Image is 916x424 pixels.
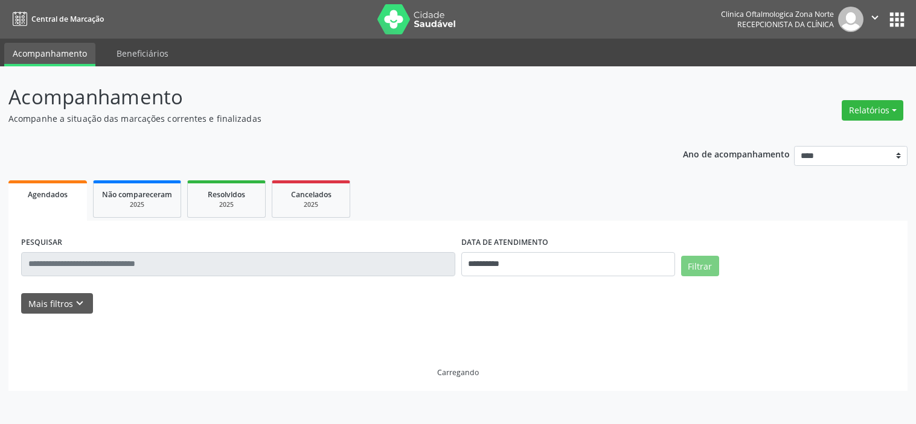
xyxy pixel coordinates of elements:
[21,233,62,252] label: PESQUISAR
[683,146,790,161] p: Ano de acompanhamento
[73,297,86,310] i: keyboard_arrow_down
[461,233,548,252] label: DATA DE ATENDIMENTO
[28,189,68,200] span: Agendados
[8,9,104,29] a: Central de Marcação
[4,43,95,66] a: Acompanhamento
[208,189,245,200] span: Resolvidos
[886,9,908,30] button: apps
[31,14,104,24] span: Central de Marcação
[737,19,834,30] span: Recepcionista da clínica
[108,43,177,64] a: Beneficiários
[437,367,479,378] div: Carregando
[838,7,863,32] img: img
[8,82,638,112] p: Acompanhamento
[196,200,257,209] div: 2025
[281,200,341,209] div: 2025
[681,256,719,276] button: Filtrar
[868,11,882,24] i: 
[863,7,886,32] button: 
[721,9,834,19] div: Clinica Oftalmologica Zona Norte
[8,112,638,125] p: Acompanhe a situação das marcações correntes e finalizadas
[291,189,331,200] span: Cancelados
[102,200,172,209] div: 2025
[21,293,93,314] button: Mais filtroskeyboard_arrow_down
[842,100,903,121] button: Relatórios
[102,189,172,200] span: Não compareceram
